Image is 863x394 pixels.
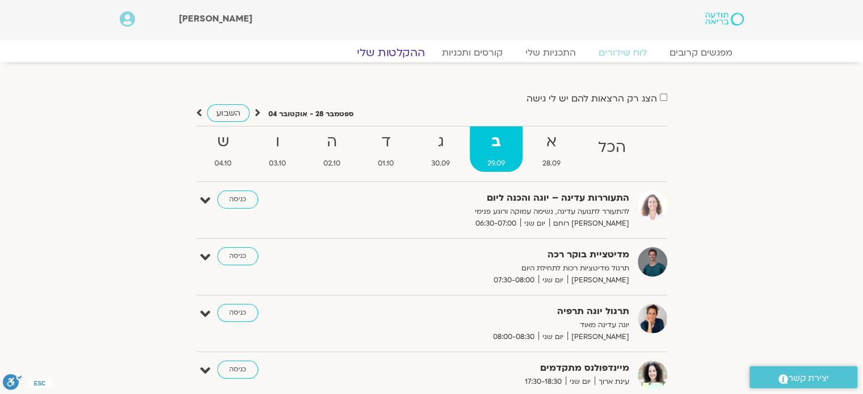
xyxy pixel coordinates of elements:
span: יצירת קשר [788,371,829,386]
a: כניסה [217,247,258,265]
a: ה02.10 [306,126,358,172]
span: 03.10 [251,158,304,170]
strong: א [525,129,578,155]
strong: ג [414,129,468,155]
a: לוח שידורים [587,47,658,58]
strong: הכל [580,135,643,160]
a: הכל [580,126,643,172]
a: ד01.10 [360,126,411,172]
span: 08:00-08:30 [489,331,538,343]
span: [PERSON_NAME] רוחם [549,218,629,230]
span: השבוע [216,108,241,118]
a: יצירת קשר [750,366,857,388]
span: 02.10 [306,158,358,170]
strong: תרגול יוגה תרפיה [351,304,629,319]
a: ש04.10 [197,126,250,172]
a: מפגשים קרובים [658,47,744,58]
span: 17:30-18:30 [521,376,566,388]
span: יום שני [538,274,567,286]
span: 07:30-08:00 [490,274,538,286]
p: להתעורר לתנועה עדינה, נשימה עמוקה ורוגע פנימי [351,206,629,218]
strong: מדיטציית בוקר רכה [351,247,629,262]
span: [PERSON_NAME] [567,331,629,343]
nav: Menu [120,47,744,58]
a: א28.09 [525,126,578,172]
strong: ש [197,129,250,155]
strong: התעוררות עדינה – יוגה והכנה ליום [351,190,629,206]
span: 29.09 [470,158,523,170]
span: [PERSON_NAME] [179,12,252,25]
a: ההקלטות שלי [343,46,439,60]
span: יום שני [538,331,567,343]
a: כניסה [217,190,258,209]
a: התכניות שלי [514,47,587,58]
a: ו03.10 [251,126,304,172]
a: השבוע [207,104,250,122]
span: 01.10 [360,158,411,170]
span: יום שני [520,218,549,230]
strong: ו [251,129,304,155]
p: ספטמבר 28 - אוקטובר 04 [268,108,353,120]
strong: ב [470,129,523,155]
span: 30.09 [414,158,468,170]
a: קורסים ותכניות [431,47,514,58]
strong: ד [360,129,411,155]
a: כניסה [217,361,258,379]
label: הצג רק הרצאות להם יש לי גישה [527,94,657,104]
span: [PERSON_NAME] [567,274,629,286]
span: עינת ארוך [595,376,629,388]
p: תרגול מדיטציות רכות לתחילת היום [351,262,629,274]
a: כניסה [217,304,258,322]
span: יום שני [566,376,595,388]
p: יוגה עדינה מאוד [351,319,629,331]
a: ב29.09 [470,126,523,172]
span: 04.10 [197,158,250,170]
strong: ה [306,129,358,155]
span: 28.09 [525,158,578,170]
strong: מיינדפולנס מתקדמים [351,361,629,376]
span: 06:30-07:00 [472,218,520,230]
a: ג30.09 [414,126,468,172]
